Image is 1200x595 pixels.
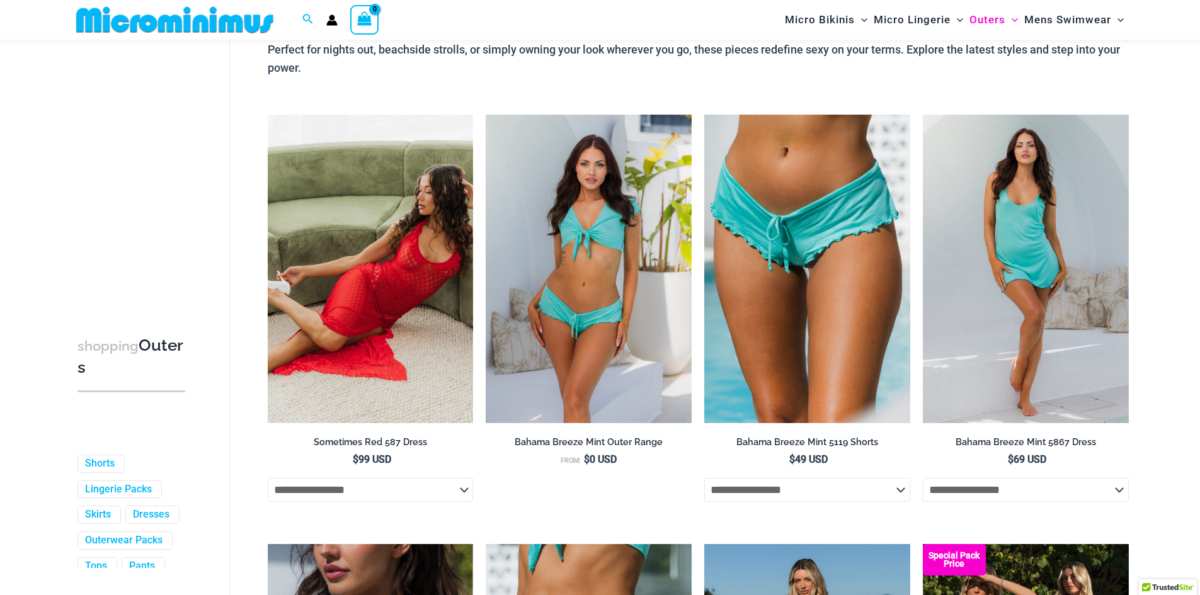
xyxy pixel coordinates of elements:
[855,4,867,36] span: Menu Toggle
[923,436,1129,453] a: Bahama Breeze Mint 5867 Dress
[871,4,966,36] a: Micro LingerieMenu ToggleMenu Toggle
[85,457,115,470] a: Shorts
[1008,453,1046,465] bdi: 69 USD
[874,4,951,36] span: Micro Lingerie
[486,436,692,448] h2: Bahama Breeze Mint Outer Range
[133,509,169,522] a: Dresses
[923,436,1129,448] h2: Bahama Breeze Mint 5867 Dress
[782,4,871,36] a: Micro BikinisMenu ToggleMenu Toggle
[486,115,692,423] a: Bahama Breeze Mint 9116 Crop Top 5119 Shorts 01v2Bahama Breeze Mint 9116 Crop Top 5119 Shorts 04v...
[77,335,185,378] h3: Outers
[785,4,855,36] span: Micro Bikinis
[704,115,910,423] img: Bahama Breeze Mint 5119 Shorts 01
[969,4,1005,36] span: Outers
[789,453,828,465] bdi: 49 USD
[1111,4,1124,36] span: Menu Toggle
[780,2,1129,38] nav: Site Navigation
[85,560,107,573] a: Tops
[923,552,986,568] b: Special Pack Price
[77,338,139,354] span: shopping
[1005,4,1018,36] span: Menu Toggle
[268,3,1129,77] p: Unleash your confidence with Microminimus sexy dresses, skirts, and hot shorts—designed to highli...
[268,115,474,423] a: Sometimes Red 587 Dress 10Sometimes Red 587 Dress 09Sometimes Red 587 Dress 09
[1008,453,1014,465] span: $
[268,115,474,423] img: Sometimes Red 587 Dress 10
[584,453,617,465] bdi: 0 USD
[353,453,391,465] bdi: 99 USD
[704,436,910,453] a: Bahama Breeze Mint 5119 Shorts
[85,483,152,496] a: Lingerie Packs
[268,436,474,448] h2: Sometimes Red 587 Dress
[77,44,191,296] iframe: TrustedSite Certified
[704,115,910,423] a: Bahama Breeze Mint 5119 Shorts 01Bahama Breeze Mint 5119 Shorts 02Bahama Breeze Mint 5119 Shorts 02
[923,115,1129,423] img: Bahama Breeze Mint 5867 Dress 01
[789,453,795,465] span: $
[268,436,474,453] a: Sometimes Red 587 Dress
[923,115,1129,423] a: Bahama Breeze Mint 5867 Dress 01Bahama Breeze Mint 5867 Dress 03Bahama Breeze Mint 5867 Dress 03
[302,12,314,28] a: Search icon link
[486,115,692,423] img: Bahama Breeze Mint 9116 Crop Top 5119 Shorts 01v2
[561,456,581,465] span: From:
[1021,4,1127,36] a: Mens SwimwearMenu ToggleMenu Toggle
[350,5,379,34] a: View Shopping Cart, empty
[951,4,963,36] span: Menu Toggle
[486,436,692,453] a: Bahama Breeze Mint Outer Range
[326,14,338,26] a: Account icon link
[129,560,155,573] a: Pants
[85,509,111,522] a: Skirts
[71,6,278,34] img: MM SHOP LOGO FLAT
[966,4,1021,36] a: OutersMenu ToggleMenu Toggle
[704,436,910,448] h2: Bahama Breeze Mint 5119 Shorts
[85,535,163,548] a: Outerwear Packs
[584,453,590,465] span: $
[353,453,358,465] span: $
[1024,4,1111,36] span: Mens Swimwear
